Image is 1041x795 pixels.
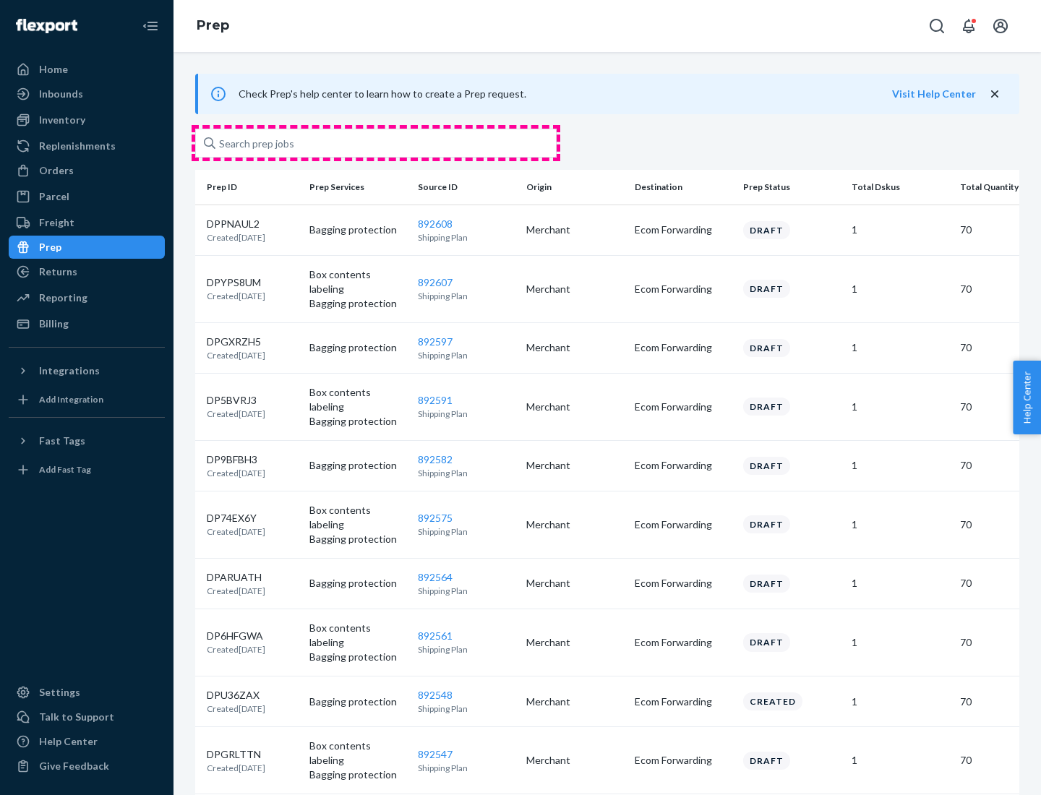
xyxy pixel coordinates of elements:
[922,12,951,40] button: Open Search Box
[743,752,790,770] div: Draft
[195,129,557,158] input: Search prep jobs
[207,467,265,479] p: Created [DATE]
[418,335,453,348] a: 892597
[526,695,623,709] p: Merchant
[9,159,165,182] a: Orders
[743,221,790,239] div: Draft
[309,503,406,532] p: Box contents labeling
[309,267,406,296] p: Box contents labeling
[852,517,948,532] p: 1
[9,211,165,234] a: Freight
[9,730,165,753] a: Help Center
[635,400,732,414] p: Ecom Forwarding
[852,282,948,296] p: 1
[197,17,229,33] a: Prep
[986,12,1015,40] button: Open account menu
[309,223,406,237] p: Bagging protection
[743,515,790,533] div: Draft
[304,170,412,205] th: Prep Services
[743,633,790,651] div: Draft
[207,349,265,361] p: Created [DATE]
[207,585,265,597] p: Created [DATE]
[418,585,515,597] p: Shipping Plan
[39,265,77,279] div: Returns
[418,689,453,701] a: 892548
[526,635,623,650] p: Merchant
[852,753,948,768] p: 1
[207,629,265,643] p: DP6HFGWA
[39,685,80,700] div: Settings
[9,82,165,106] a: Inbounds
[852,400,948,414] p: 1
[418,394,453,406] a: 892591
[526,223,623,237] p: Merchant
[418,525,515,538] p: Shipping Plan
[635,223,732,237] p: Ecom Forwarding
[207,217,265,231] p: DPPNAUL2
[207,762,265,774] p: Created [DATE]
[39,87,83,101] div: Inbounds
[1013,361,1041,434] button: Help Center
[520,170,629,205] th: Origin
[526,753,623,768] p: Merchant
[9,236,165,259] a: Prep
[309,739,406,768] p: Box contents labeling
[418,629,453,642] a: 892561
[9,134,165,158] a: Replenishments
[743,457,790,475] div: Draft
[418,218,453,230] a: 892608
[852,576,948,590] p: 1
[39,710,114,724] div: Talk to Support
[852,635,948,650] p: 1
[635,282,732,296] p: Ecom Forwarding
[743,397,790,416] div: Draft
[309,532,406,546] p: Bagging protection
[309,621,406,650] p: Box contents labeling
[418,231,515,244] p: Shipping Plan
[207,452,265,467] p: DP9BFBH3
[526,340,623,355] p: Merchant
[418,702,515,715] p: Shipping Plan
[635,576,732,590] p: Ecom Forwarding
[207,231,265,244] p: Created [DATE]
[635,517,732,532] p: Ecom Forwarding
[9,108,165,132] a: Inventory
[526,458,623,473] p: Merchant
[418,408,515,420] p: Shipping Plan
[418,748,453,760] a: 892547
[743,575,790,593] div: Draft
[207,511,265,525] p: DP74EX6Y
[39,113,85,127] div: Inventory
[185,5,241,47] ol: breadcrumbs
[39,364,100,378] div: Integrations
[9,260,165,283] a: Returns
[418,349,515,361] p: Shipping Plan
[207,275,265,290] p: DPYPS8UM
[9,58,165,81] a: Home
[136,12,165,40] button: Close Navigation
[39,139,116,153] div: Replenishments
[526,282,623,296] p: Merchant
[39,189,69,204] div: Parcel
[207,702,265,715] p: Created [DATE]
[207,335,265,349] p: DPGXRZH5
[846,170,954,205] th: Total Dskus
[9,755,165,778] button: Give Feedback
[412,170,520,205] th: Source ID
[954,12,983,40] button: Open notifications
[418,762,515,774] p: Shipping Plan
[9,681,165,704] a: Settings
[737,170,846,205] th: Prep Status
[39,291,87,305] div: Reporting
[207,643,265,656] p: Created [DATE]
[635,458,732,473] p: Ecom Forwarding
[39,759,109,773] div: Give Feedback
[309,576,406,590] p: Bagging protection
[9,286,165,309] a: Reporting
[743,692,802,710] div: Created
[418,512,453,524] a: 892575
[743,280,790,298] div: Draft
[418,467,515,479] p: Shipping Plan
[195,170,304,205] th: Prep ID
